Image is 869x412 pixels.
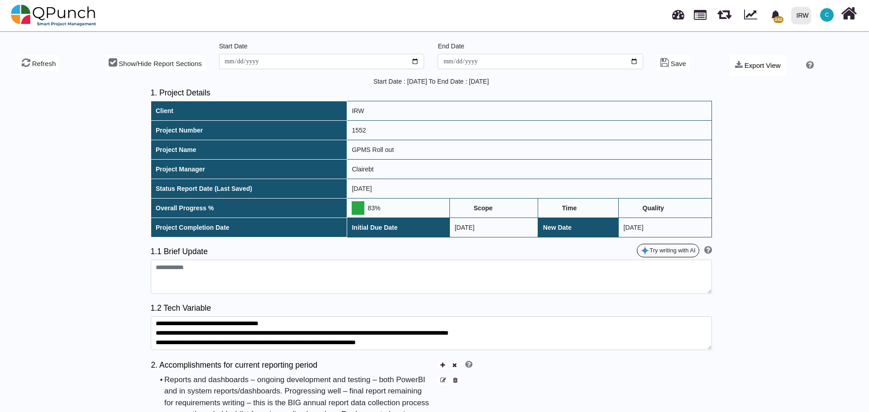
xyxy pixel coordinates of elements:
[347,140,711,160] td: GPMS Roll out
[347,218,449,237] th: Initial Due Date
[841,5,857,22] i: Home
[219,42,425,54] legend: Start Date
[657,55,690,71] button: Save
[449,218,538,237] td: [DATE]
[774,16,783,23] span: 242
[803,62,814,70] a: Help
[538,199,619,218] th: Time
[825,12,829,18] span: C
[740,0,765,30] div: Dynamic Report
[640,246,649,255] img: google-gemini-icon.8b74464.png
[151,218,347,237] th: Project Completion Date
[619,199,711,218] th: Quality
[538,218,619,237] th: New Date
[347,160,711,179] td: Clairebt
[151,360,436,370] h5: 2. Accomplishments for current reporting period
[151,199,347,218] th: Overall Progress %
[347,101,711,121] td: IRW
[373,78,489,85] span: Start Date : [DATE] To End Date : [DATE]
[797,8,809,24] div: IRW
[32,60,56,67] span: Refresh
[701,247,712,255] a: Help
[151,160,347,179] th: Project Manager
[671,60,686,67] span: Save
[449,199,538,218] th: Scope
[745,62,781,69] span: Export View
[672,5,684,19] span: Dashboard
[347,179,711,199] td: [DATE]
[151,121,347,140] th: Project Number
[11,2,96,29] img: qpunch-sp.fa6292f.png
[815,0,839,29] a: C
[438,42,643,54] legend: End Date
[462,360,472,369] a: Help
[717,5,731,19] span: Releases
[637,244,699,257] button: Try writing with AI
[151,101,347,121] th: Client
[119,60,201,67] span: Show/Hide Report Sections
[768,7,783,23] div: Notification
[105,55,205,71] button: Show/Hide Report Sections
[151,88,712,98] h5: 1. Project Details
[151,303,712,313] h5: 1.2 Tech Variable
[619,218,711,237] td: [DATE]
[151,247,431,256] h5: 1.1 Brief Update
[730,55,786,76] button: Export View
[694,6,707,20] span: Projects
[151,140,347,160] th: Project Name
[347,121,711,140] td: 1552
[18,55,59,71] button: Refresh
[771,10,780,20] svg: bell fill
[787,0,815,30] a: IRW
[151,179,347,199] th: Status Report Date (Last Saved)
[820,8,834,22] span: Clairebt
[765,0,788,29] a: bell fill242
[347,199,449,218] td: 83%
